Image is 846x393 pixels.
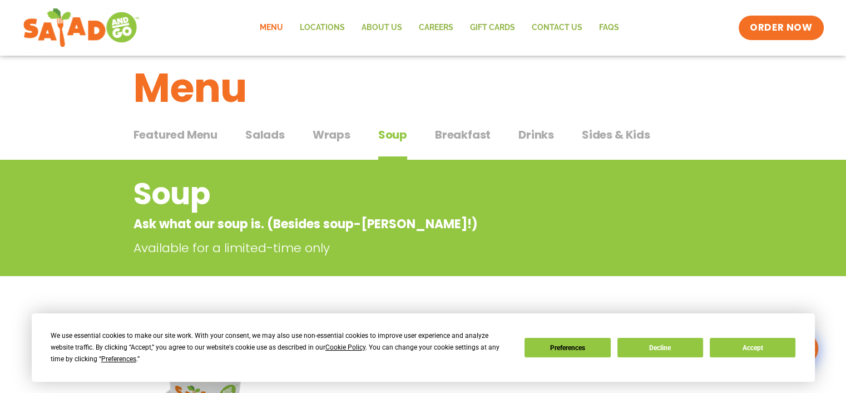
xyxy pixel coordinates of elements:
[378,126,407,143] span: Soup
[313,126,350,143] span: Wraps
[251,15,627,41] nav: Menu
[133,239,629,257] p: Available for a limited-time only
[582,126,650,143] span: Sides & Kids
[133,126,217,143] span: Featured Menu
[101,355,136,363] span: Preferences
[410,15,462,41] a: Careers
[750,21,812,35] span: ORDER NOW
[617,338,703,357] button: Decline
[23,6,140,50] img: new-SAG-logo-768×292
[251,15,291,41] a: Menu
[591,15,627,41] a: FAQs
[710,338,795,357] button: Accept
[739,16,823,40] a: ORDER NOW
[245,126,285,143] span: Salads
[133,122,713,160] div: Tabbed content
[525,338,610,357] button: Preferences
[523,15,591,41] a: Contact Us
[291,15,353,41] a: Locations
[435,126,491,143] span: Breakfast
[32,313,815,382] div: Cookie Consent Prompt
[133,58,713,118] h1: Menu
[325,343,365,351] span: Cookie Policy
[518,126,554,143] span: Drinks
[133,215,624,233] p: Ask what our soup is. (Besides soup-[PERSON_NAME]!)
[51,330,511,365] div: We use essential cookies to make our site work. With your consent, we may also use non-essential ...
[133,171,624,217] h2: Soup
[353,15,410,41] a: About Us
[462,15,523,41] a: GIFT CARDS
